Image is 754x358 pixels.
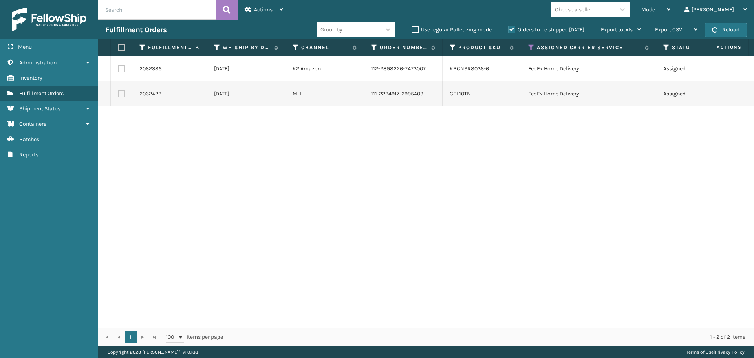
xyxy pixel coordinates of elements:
[656,56,735,81] td: Assigned
[285,81,364,106] td: MLI
[254,6,273,13] span: Actions
[715,349,745,355] a: Privacy Policy
[19,75,42,81] span: Inventory
[166,333,178,341] span: 100
[19,105,60,112] span: Shipment Status
[686,349,714,355] a: Terms of Use
[555,6,592,14] div: Choose a seller
[125,331,137,343] a: 1
[166,331,223,343] span: items per page
[148,44,192,51] label: Fulfillment Order Id
[105,25,167,35] h3: Fulfillment Orders
[601,26,633,33] span: Export to .xls
[655,26,682,33] span: Export CSV
[320,26,342,34] div: Group by
[508,26,584,33] label: Orders to be shipped [DATE]
[207,81,285,106] td: [DATE]
[19,121,46,127] span: Containers
[450,90,471,97] a: CEL10TN
[672,44,719,51] label: Status
[285,56,364,81] td: K2 Amazon
[139,65,162,73] a: 2062385
[380,44,427,51] label: Order Number
[458,44,506,51] label: Product SKU
[19,59,57,66] span: Administration
[234,333,745,341] div: 1 - 2 of 2 items
[223,44,270,51] label: WH Ship By Date
[19,136,39,143] span: Batches
[705,23,747,37] button: Reload
[686,346,745,358] div: |
[108,346,198,358] p: Copyright 2023 [PERSON_NAME]™ v 1.0.188
[19,151,38,158] span: Reports
[301,44,349,51] label: Channel
[207,56,285,81] td: [DATE]
[19,90,64,97] span: Fulfillment Orders
[521,56,656,81] td: FedEx Home Delivery
[656,81,735,106] td: Assigned
[450,65,489,72] a: KBCNSR8036-6
[18,44,32,50] span: Menu
[139,90,161,98] a: 2062422
[521,81,656,106] td: FedEx Home Delivery
[412,26,492,33] label: Use regular Palletizing mode
[537,44,641,51] label: Assigned Carrier Service
[364,81,443,106] td: 111-2224917-2995409
[692,41,747,54] span: Actions
[641,6,655,13] span: Mode
[364,56,443,81] td: 112-2898226-7473007
[12,8,86,31] img: logo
